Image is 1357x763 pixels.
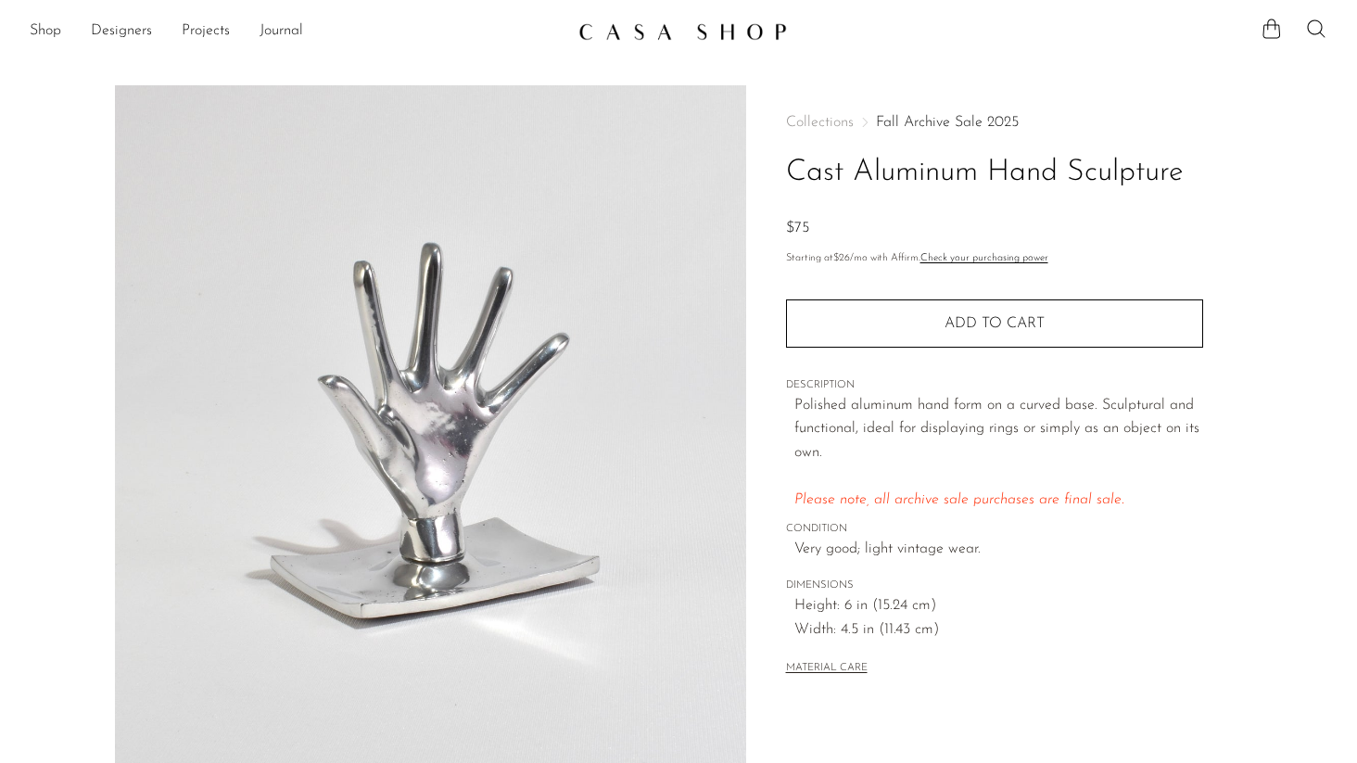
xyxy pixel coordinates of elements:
span: Add to cart [945,316,1045,331]
nav: Desktop navigation [30,16,564,47]
span: Collections [786,115,854,130]
span: DIMENSIONS [786,578,1203,594]
a: Check your purchasing power - Learn more about Affirm Financing (opens in modal) [920,253,1048,263]
a: Journal [260,19,303,44]
a: Shop [30,19,61,44]
button: MATERIAL CARE [786,662,868,676]
h1: Cast Aluminum Hand Sculpture [786,149,1203,197]
span: Height: 6 in (15.24 cm) [794,594,1203,618]
span: $75 [786,221,809,235]
em: Please note, all archive sale purchases are final sale. [794,492,1124,507]
p: Polished aluminum hand form on a curved base. Sculptural and functional, ideal for displaying rin... [794,394,1203,513]
span: $26 [833,253,850,263]
p: Starting at /mo with Affirm. [786,250,1203,267]
a: Fall Archive Sale 2025 [876,115,1019,130]
span: DESCRIPTION [786,377,1203,394]
a: Projects [182,19,230,44]
ul: NEW HEADER MENU [30,16,564,47]
span: CONDITION [786,521,1203,538]
span: Very good; light vintage wear. [794,538,1203,562]
span: Width: 4.5 in (11.43 cm) [794,618,1203,642]
a: Designers [91,19,152,44]
button: Add to cart [786,299,1203,348]
nav: Breadcrumbs [786,115,1203,130]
